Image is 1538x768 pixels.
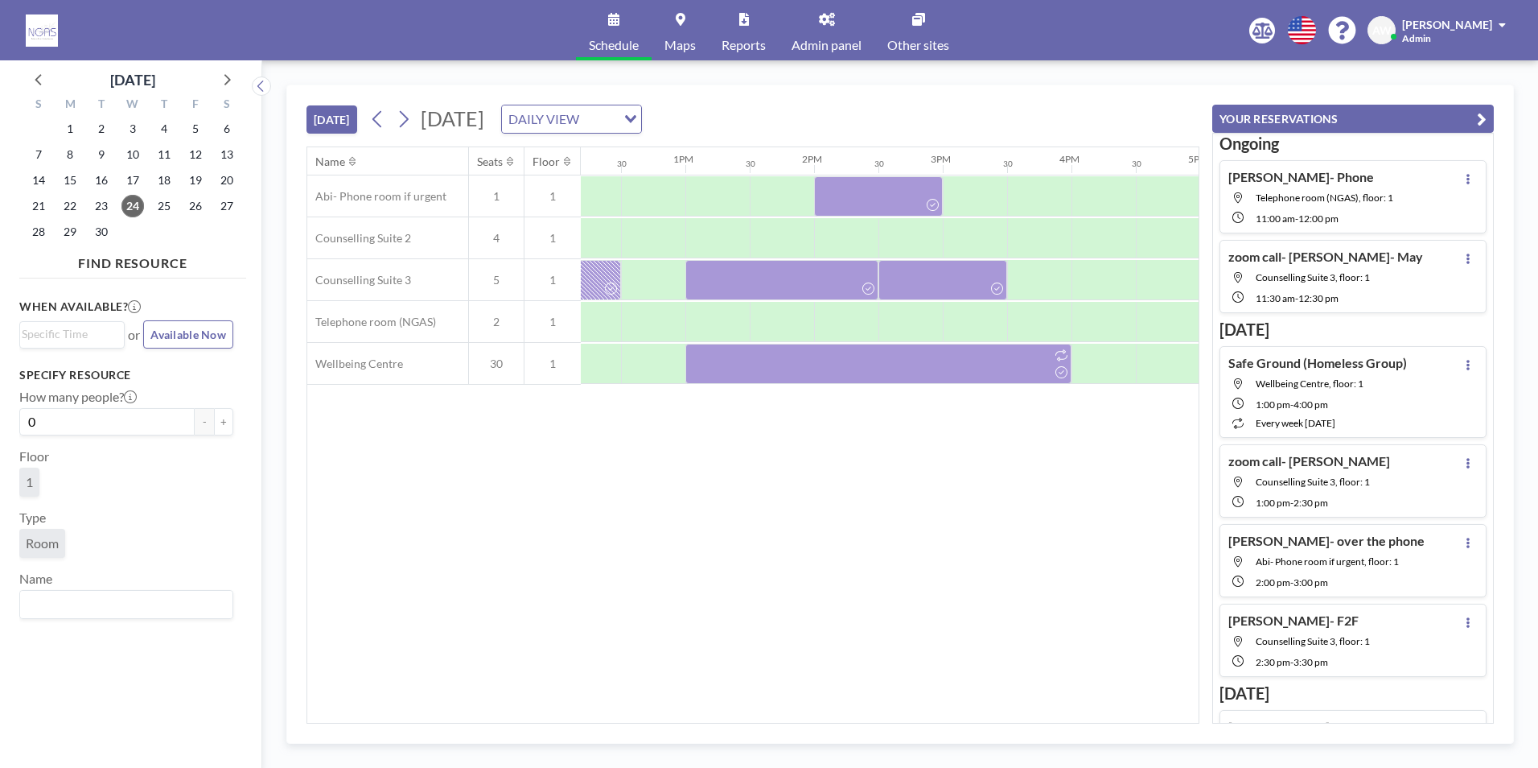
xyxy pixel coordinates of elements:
div: [DATE] [110,68,155,91]
span: Room [26,535,59,551]
span: 1 [524,231,581,246]
span: Schedule [589,39,639,52]
button: YOUR RESERVATIONS [1212,105,1494,133]
label: Type [19,510,46,526]
span: 30 [469,357,524,371]
div: Floor [533,155,560,169]
div: S [211,95,242,116]
span: Saturday, September 27, 2025 [216,195,238,217]
span: Counselling Suite 3, floor: 1 [1256,271,1370,283]
h3: [DATE] [1219,683,1487,704]
span: 1 [469,189,524,204]
span: every week [DATE] [1256,417,1335,429]
span: Counselling Suite 3 [307,273,411,287]
span: Thursday, September 4, 2025 [153,118,175,140]
h3: Ongoing [1219,134,1487,154]
span: Wednesday, September 3, 2025 [121,118,144,140]
span: Wednesday, September 17, 2025 [121,169,144,192]
span: - [1295,292,1298,304]
span: 1 [524,273,581,287]
button: - [195,408,214,436]
span: Tuesday, September 30, 2025 [90,221,113,243]
button: Available Now [143,320,233,349]
span: Thursday, September 11, 2025 [153,143,175,166]
span: Admin panel [792,39,862,52]
img: organization-logo [26,14,58,47]
h4: Safe Ground (Homeless Group) [1228,355,1407,371]
span: DAILY VIEW [505,109,582,130]
span: Other sites [887,39,949,52]
span: or [128,327,140,343]
span: Thursday, September 18, 2025 [153,169,175,192]
span: Friday, September 12, 2025 [184,143,207,166]
label: How many people? [19,389,137,405]
div: 3PM [931,153,951,165]
span: 1 [26,474,33,490]
span: Friday, September 19, 2025 [184,169,207,192]
span: Tuesday, September 23, 2025 [90,195,113,217]
span: Counselling Suite 2 [307,231,411,246]
span: 1 [524,189,581,204]
span: Available Now [150,328,226,341]
span: 2:30 PM [1256,656,1290,668]
span: - [1290,497,1293,509]
div: M [55,95,86,116]
span: 4:00 PM [1293,398,1328,411]
h4: [PERSON_NAME]- Phone [1228,169,1374,185]
span: 2:00 PM [1256,576,1290,588]
span: Telephone room (NGAS), floor: 1 [1256,192,1393,204]
span: 5 [469,273,524,287]
span: Counselling Suite 3, floor: 1 [1256,476,1370,488]
span: Friday, September 26, 2025 [184,195,207,217]
span: [DATE] [421,106,484,130]
span: 3:00 PM [1293,576,1328,588]
span: 4 [469,231,524,246]
span: 11:30 AM [1256,292,1295,304]
input: Search for option [584,109,615,130]
span: 1:00 PM [1256,497,1290,509]
span: 1 [524,357,581,371]
div: S [23,95,55,116]
span: Wednesday, September 10, 2025 [121,143,144,166]
span: 1 [524,315,581,329]
span: Sunday, September 28, 2025 [27,221,50,243]
span: Counselling Suite 3, floor: 1 [1256,635,1370,647]
h3: [DATE] [1219,320,1487,340]
span: Saturday, September 20, 2025 [216,169,238,192]
div: 30 [874,159,884,169]
h4: [PERSON_NAME]- f2f [1228,719,1354,735]
span: AW [1372,23,1392,38]
span: Sunday, September 7, 2025 [27,143,50,166]
input: Search for option [22,594,224,615]
span: Admin [1402,32,1431,44]
span: Tuesday, September 2, 2025 [90,118,113,140]
label: Floor [19,448,49,465]
div: 5PM [1188,153,1208,165]
span: 3:30 PM [1293,656,1328,668]
span: Wellbeing Centre [307,357,403,371]
div: W [117,95,149,116]
span: Thursday, September 25, 2025 [153,195,175,217]
h4: zoom call- [PERSON_NAME] [1228,453,1390,469]
span: Monday, September 29, 2025 [59,221,81,243]
span: Abi- Phone room if urgent [307,189,446,204]
span: Friday, September 5, 2025 [184,118,207,140]
div: Seats [477,155,503,169]
div: T [86,95,117,116]
span: 2:30 PM [1293,497,1328,509]
h4: zoom call- [PERSON_NAME]- May [1228,249,1423,265]
span: 11:00 AM [1256,213,1295,225]
div: F [179,95,211,116]
span: Maps [664,39,696,52]
label: Name [19,571,52,587]
span: 1:00 PM [1256,398,1290,411]
div: 1PM [673,153,693,165]
span: Saturday, September 6, 2025 [216,118,238,140]
span: Tuesday, September 9, 2025 [90,143,113,166]
span: Monday, September 1, 2025 [59,118,81,140]
span: 12:30 PM [1298,292,1339,304]
span: Reports [722,39,766,52]
span: - [1295,213,1298,225]
div: 30 [1132,159,1141,169]
h3: Specify resource [19,368,233,382]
